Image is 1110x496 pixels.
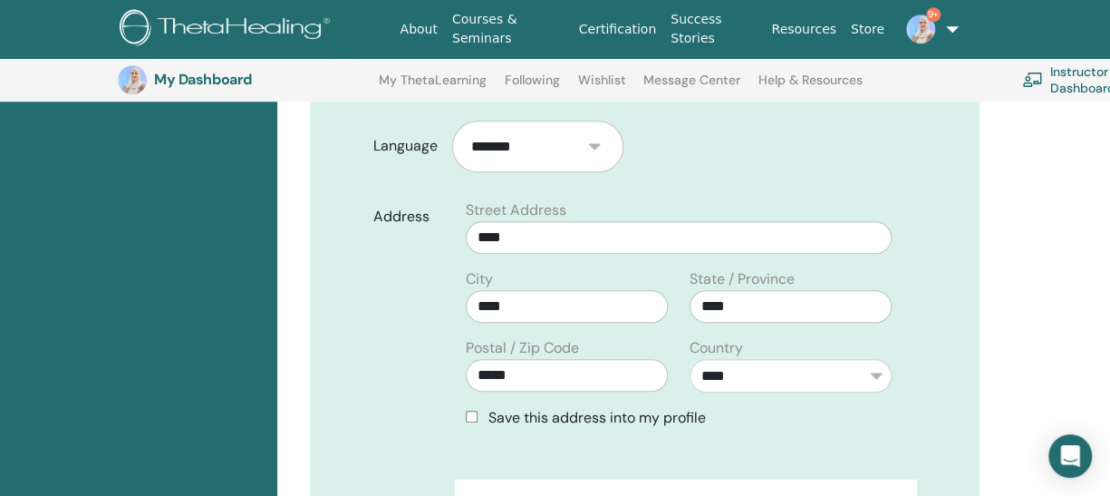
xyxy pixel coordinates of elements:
[379,73,487,102] a: My ThetaLearning
[392,13,444,46] a: About
[466,268,493,290] label: City
[663,3,764,55] a: Success Stories
[120,9,336,50] img: logo.png
[758,73,863,102] a: Help & Resources
[466,337,579,359] label: Postal / Zip Code
[690,337,743,359] label: Country
[505,73,560,102] a: Following
[578,73,626,102] a: Wishlist
[1048,434,1092,478] div: Open Intercom Messenger
[154,71,335,88] h3: My Dashboard
[466,199,566,221] label: Street Address
[445,3,572,55] a: Courses & Seminars
[1022,72,1043,87] img: chalkboard-teacher.svg
[118,65,147,94] img: default.jpg
[926,7,941,22] span: 9+
[360,129,452,163] label: Language
[360,199,455,234] label: Address
[764,13,844,46] a: Resources
[844,13,892,46] a: Store
[572,13,663,46] a: Certification
[488,408,706,427] span: Save this address into my profile
[906,15,935,44] img: default.jpg
[643,73,740,102] a: Message Center
[690,268,795,290] label: State / Province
